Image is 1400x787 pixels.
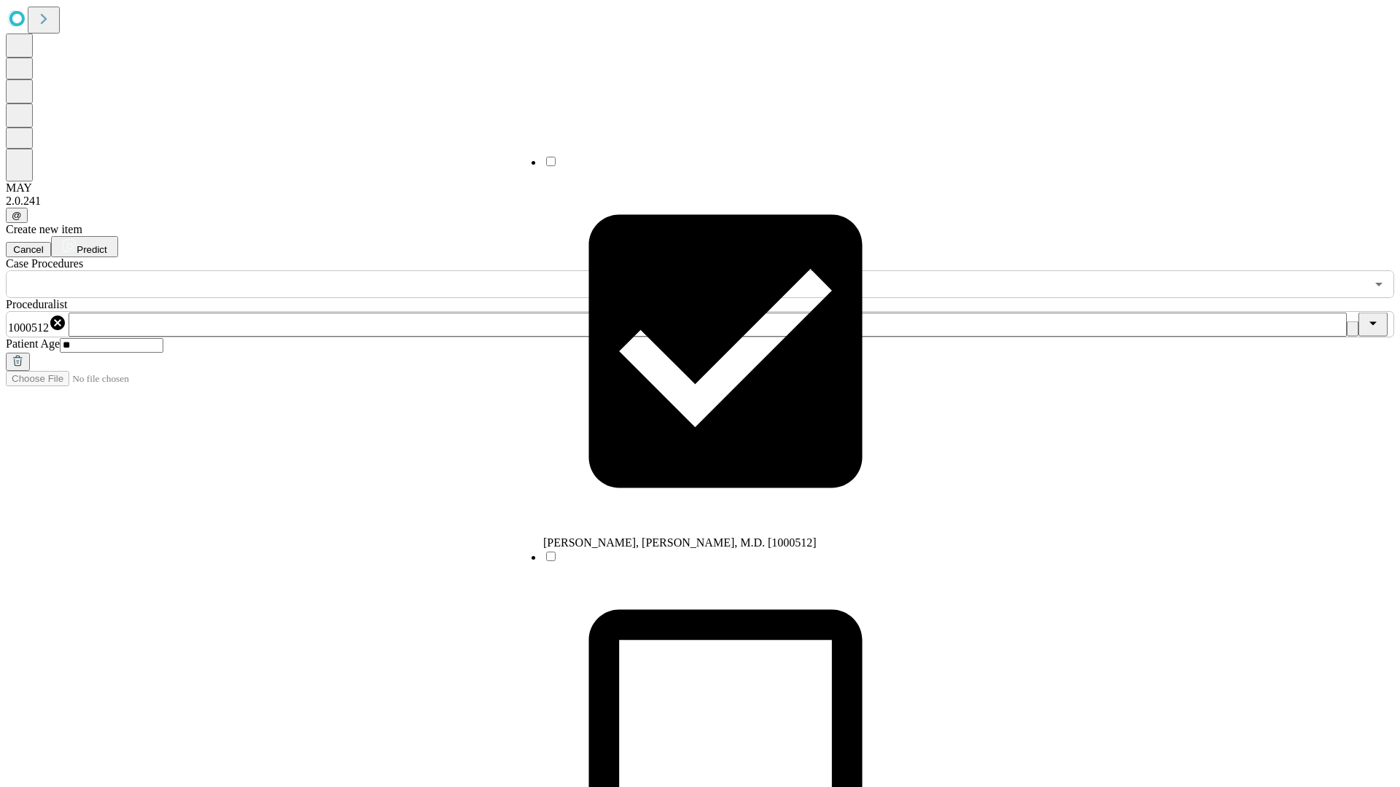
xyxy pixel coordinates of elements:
[51,236,118,257] button: Predict
[12,210,22,221] span: @
[6,195,1394,208] div: 2.0.241
[8,321,49,334] span: 1000512
[6,337,60,350] span: Patient Age
[6,208,28,223] button: @
[13,244,44,255] span: Cancel
[1369,274,1389,294] button: Open
[6,181,1394,195] div: MAY
[6,242,51,257] button: Cancel
[543,536,817,549] span: [PERSON_NAME], [PERSON_NAME], M.D. [1000512]
[1347,321,1358,337] button: Clear
[6,298,67,310] span: Proceduralist
[1358,313,1388,337] button: Close
[8,314,66,334] div: 1000512
[77,244,106,255] span: Predict
[6,257,83,270] span: Scheduled Procedure
[6,223,82,235] span: Create new item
